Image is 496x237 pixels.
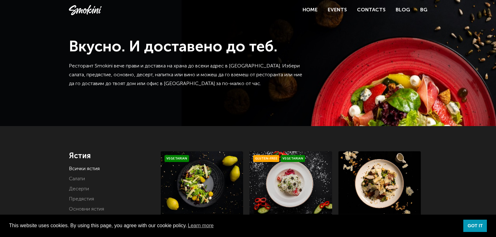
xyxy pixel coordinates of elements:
p: Ресторант Smokini вече прави и доставка на храна до всеки адрес в [GEOGRAPHIC_DATA]. Избери салат... [69,62,305,88]
h1: Вкусно. И доставено до теб. [69,38,305,57]
a: Blog [396,8,410,13]
a: Салати [69,176,85,182]
a: learn more about cookies [187,221,215,230]
a: Десерти [69,187,89,192]
a: Home [303,8,318,13]
a: Events [328,8,347,13]
a: Contacts [357,8,386,13]
img: Smokini_Winter_Menu_6.jpg [249,151,332,214]
img: a0bd2dfa7939bea41583f5152c5e58f3001739ca23e674f59b2584116c8911d2.jpeg [338,151,421,214]
span: Vegetarian [164,155,189,162]
a: BG [420,6,427,14]
a: Основни ястия [69,207,104,212]
a: Всички ястия [69,166,100,171]
span: This website uses cookies. By using this page, you agree with our cookie policy. [9,221,458,230]
h4: Ястия [69,151,152,161]
span: Gluten-free [253,155,279,162]
span: Vegetarian [281,155,305,162]
a: Предястия [69,197,94,202]
img: Smokini_Winter_Menu_21.jpg [161,151,243,214]
a: dismiss cookie message [463,220,487,232]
